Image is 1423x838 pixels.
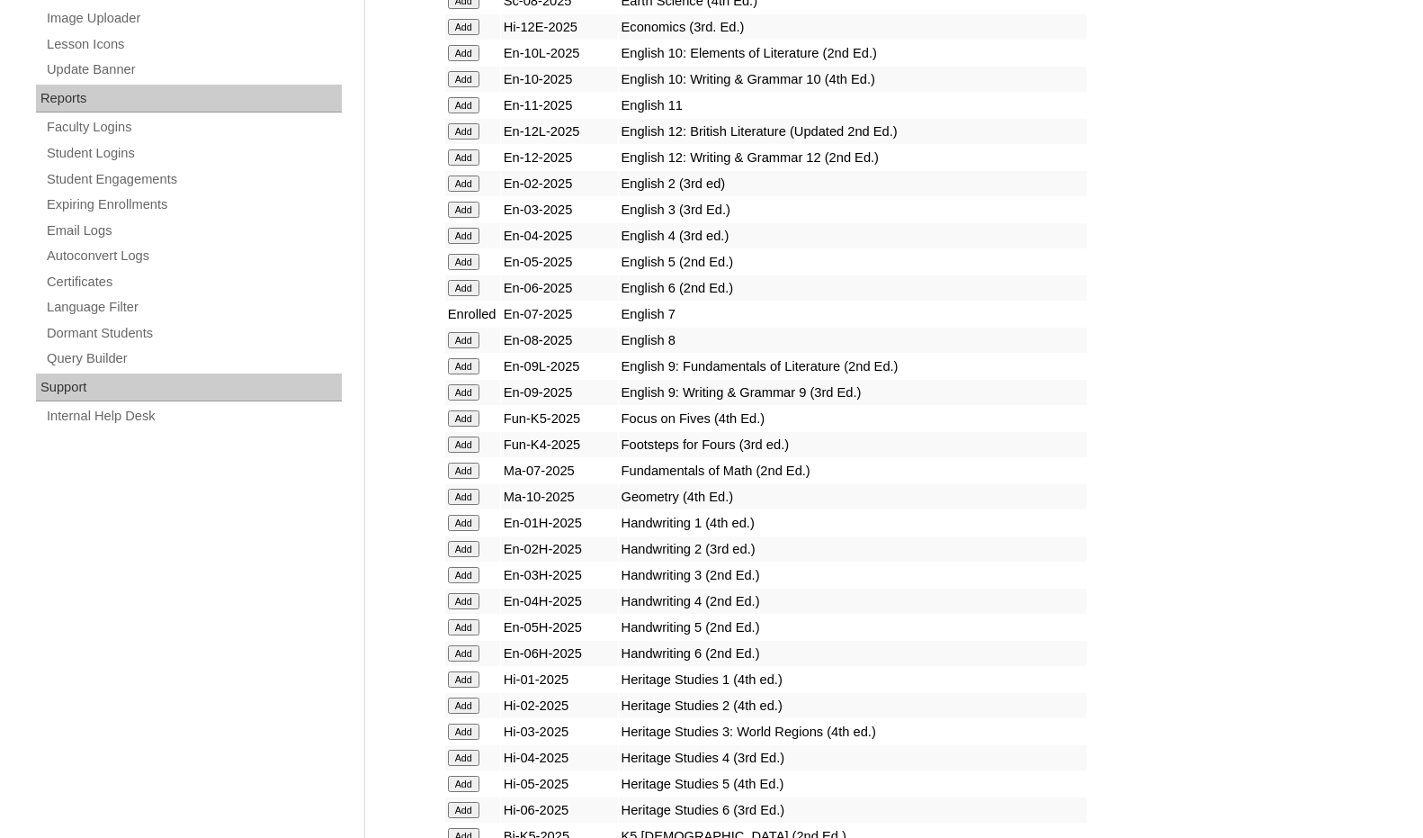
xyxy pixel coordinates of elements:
[448,71,479,87] input: Add
[619,171,1087,196] td: English 2 (3rd ed)
[619,119,1087,144] td: English 12: British Literature (Updated 2nd Ed.)
[448,123,479,140] input: Add
[45,116,342,139] a: Faculty Logins
[448,698,479,714] input: Add
[45,405,342,428] a: Internal Help Desk
[501,458,618,483] td: Ma-07-2025
[448,724,479,740] input: Add
[501,354,618,379] td: En-09L-2025
[619,745,1087,770] td: Heritage Studies 4 (3rd Ed.)
[45,142,342,165] a: Student Logins
[501,14,618,40] td: Hi-12E-2025
[45,59,342,81] a: Update Banner
[619,67,1087,92] td: English 10: Writing & Grammar 10 (4th Ed.)
[501,589,618,614] td: En-04H-2025
[501,406,618,431] td: Fun-K5-2025
[501,797,618,823] td: Hi-06-2025
[448,176,479,192] input: Add
[619,771,1087,797] td: Heritage Studies 5 (4th Ed.)
[619,797,1087,823] td: Heritage Studies 6 (3rd Ed.)
[448,619,479,635] input: Add
[501,484,618,509] td: Ma-10-2025
[448,19,479,35] input: Add
[501,771,618,797] td: Hi-05-2025
[45,296,342,319] a: Language Filter
[501,563,618,588] td: En-03H-2025
[501,223,618,248] td: En-04-2025
[501,328,618,353] td: En-08-2025
[448,489,479,505] input: Add
[501,719,618,744] td: Hi-03-2025
[501,145,618,170] td: En-12-2025
[45,33,342,56] a: Lesson Icons
[501,745,618,770] td: Hi-04-2025
[619,641,1087,666] td: Handwriting 6 (2nd Ed.)
[501,641,618,666] td: En-06H-2025
[448,437,479,453] input: Add
[45,168,342,191] a: Student Engagements
[501,615,618,640] td: En-05H-2025
[501,302,618,327] td: En-07-2025
[501,667,618,692] td: Hi-01-2025
[619,615,1087,640] td: Handwriting 5 (2nd Ed.)
[448,228,479,244] input: Add
[45,271,342,293] a: Certificates
[501,41,618,66] td: En-10L-2025
[619,667,1087,692] td: Heritage Studies 1 (4th ed.)
[501,67,618,92] td: En-10-2025
[619,484,1087,509] td: Geometry (4th Ed.)
[501,93,618,118] td: En-11-2025
[501,275,618,301] td: En-06-2025
[619,380,1087,405] td: English 9: Writing & Grammar 9 (3rd Ed.)
[501,119,618,144] td: En-12L-2025
[448,149,479,166] input: Add
[619,589,1087,614] td: Handwriting 4 (2nd Ed.)
[619,536,1087,562] td: Handwriting 2 (3rd ed.)
[448,280,479,296] input: Add
[501,171,618,196] td: En-02-2025
[448,332,479,348] input: Add
[619,406,1087,431] td: Focus on Fives (4th Ed.)
[448,671,479,688] input: Add
[619,197,1087,222] td: English 3 (3rd Ed.)
[448,567,479,583] input: Add
[619,14,1087,40] td: Economics (3rd. Ed.)
[36,85,342,113] div: Reports
[448,97,479,113] input: Add
[448,254,479,270] input: Add
[36,374,342,402] div: Support
[619,432,1087,457] td: Footsteps for Fours (3rd ed.)
[619,249,1087,275] td: English 5 (2nd Ed.)
[45,194,342,216] a: Expiring Enrollments
[448,645,479,662] input: Add
[448,384,479,401] input: Add
[448,776,479,792] input: Add
[619,458,1087,483] td: Fundamentals of Math (2nd Ed.)
[619,328,1087,353] td: English 8
[619,275,1087,301] td: English 6 (2nd Ed.)
[619,693,1087,718] td: Heritage Studies 2 (4th ed.)
[445,302,500,327] td: Enrolled
[45,347,342,370] a: Query Builder
[448,358,479,374] input: Add
[45,220,342,242] a: Email Logs
[45,7,342,30] a: Image Uploader
[619,145,1087,170] td: English 12: Writing & Grammar 12 (2nd Ed.)
[501,536,618,562] td: En-02H-2025
[448,515,479,531] input: Add
[619,93,1087,118] td: English 11
[501,432,618,457] td: Fun-K4-2025
[448,541,479,557] input: Add
[619,719,1087,744] td: Heritage Studies 3: World Regions (4th ed.)
[45,322,342,345] a: Dormant Students
[448,750,479,766] input: Add
[501,197,618,222] td: En-03-2025
[448,202,479,218] input: Add
[619,41,1087,66] td: English 10: Elements of Literature (2nd Ed.)
[448,802,479,818] input: Add
[501,510,618,536] td: En-01H-2025
[501,693,618,718] td: Hi-02-2025
[619,223,1087,248] td: English 4 (3rd ed.)
[448,593,479,609] input: Add
[501,249,618,275] td: En-05-2025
